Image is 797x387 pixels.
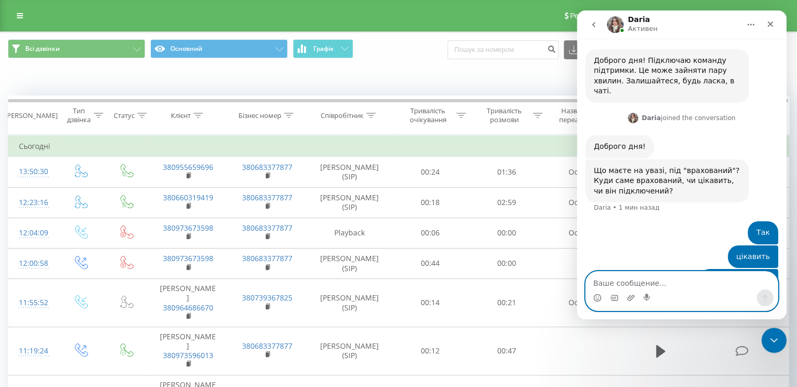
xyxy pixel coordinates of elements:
a: 380964686670 [163,303,213,313]
div: Тривалість розмови [478,106,530,124]
td: Основна [544,279,624,327]
div: Тривалість очікування [402,106,454,124]
td: [PERSON_NAME] [148,279,227,327]
td: Основна [544,218,624,248]
a: 380955659696 [163,162,213,172]
button: Графік [293,39,353,58]
td: [PERSON_NAME] (SIP) [307,187,392,218]
td: 02:59 [468,187,544,218]
a: 380973673598 [163,223,213,233]
td: [PERSON_NAME] [148,327,227,375]
div: 12:23:16 [19,192,47,213]
td: 00:00 [468,248,544,278]
div: 13:50:30 [19,162,47,182]
td: [PERSON_NAME] (SIP) [307,248,392,278]
a: 380683377877 [242,223,292,233]
div: Клієнт [171,111,191,120]
td: Сьогодні [8,136,789,157]
div: Бізнес номер [238,111,281,120]
a: 380683377877 [242,341,292,351]
div: 11:55:52 [19,293,47,313]
td: 00:18 [392,187,468,218]
span: Реферальна програма [570,12,647,20]
a: 380683377877 [242,253,292,263]
iframe: Intercom live chat [761,328,787,353]
div: 12:00:58 [19,253,47,274]
span: Всі дзвінки [25,45,60,53]
td: 00:14 [392,279,468,327]
button: Експорт [564,40,620,59]
div: Назва схеми переадресації [554,106,609,124]
div: 11:19:24 [19,341,47,361]
a: 380973596013 [163,350,213,360]
td: [PERSON_NAME] (SIP) [307,157,392,187]
input: Пошук за номером [447,40,559,59]
td: [PERSON_NAME] (SIP) [307,279,392,327]
a: 380973673598 [163,253,213,263]
td: 00:24 [392,157,468,187]
button: Всі дзвінки [8,39,145,58]
td: 00:21 [468,279,544,327]
td: 00:47 [468,327,544,375]
div: [PERSON_NAME] [5,111,58,120]
div: Тип дзвінка [66,106,91,124]
a: 380739367825 [242,293,292,303]
div: Статус [114,111,135,120]
td: Основна [544,187,624,218]
a: 380683377877 [242,162,292,172]
td: Основна [544,157,624,187]
button: Основний [150,39,288,58]
span: Графік [313,45,334,52]
div: 12:04:09 [19,223,47,243]
td: Playback [307,218,392,248]
iframe: Intercom live chat [577,10,787,319]
td: 01:36 [468,157,544,187]
td: 00:06 [392,218,468,248]
a: 380683377877 [242,192,292,202]
td: 00:44 [392,248,468,278]
a: 380660319419 [163,192,213,202]
td: 00:00 [468,218,544,248]
td: 00:12 [392,327,468,375]
td: [PERSON_NAME] (SIP) [307,327,392,375]
div: Співробітник [321,111,364,120]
